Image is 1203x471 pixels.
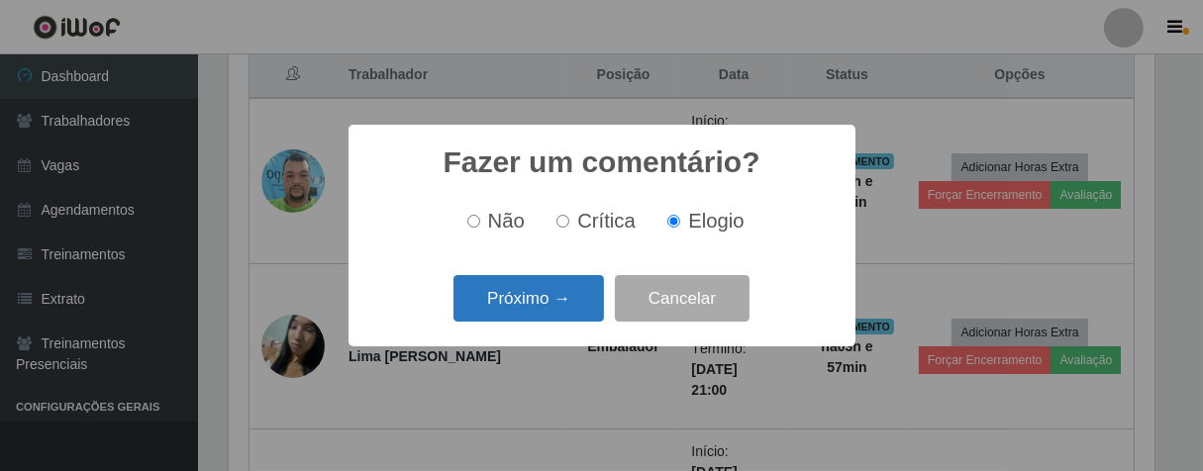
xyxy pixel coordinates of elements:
[443,144,759,180] h2: Fazer um comentário?
[688,210,744,232] span: Elogio
[488,210,525,232] span: Não
[577,210,636,232] span: Crítica
[615,275,750,322] button: Cancelar
[453,275,604,322] button: Próximo →
[467,215,480,228] input: Não
[667,215,680,228] input: Elogio
[556,215,569,228] input: Crítica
